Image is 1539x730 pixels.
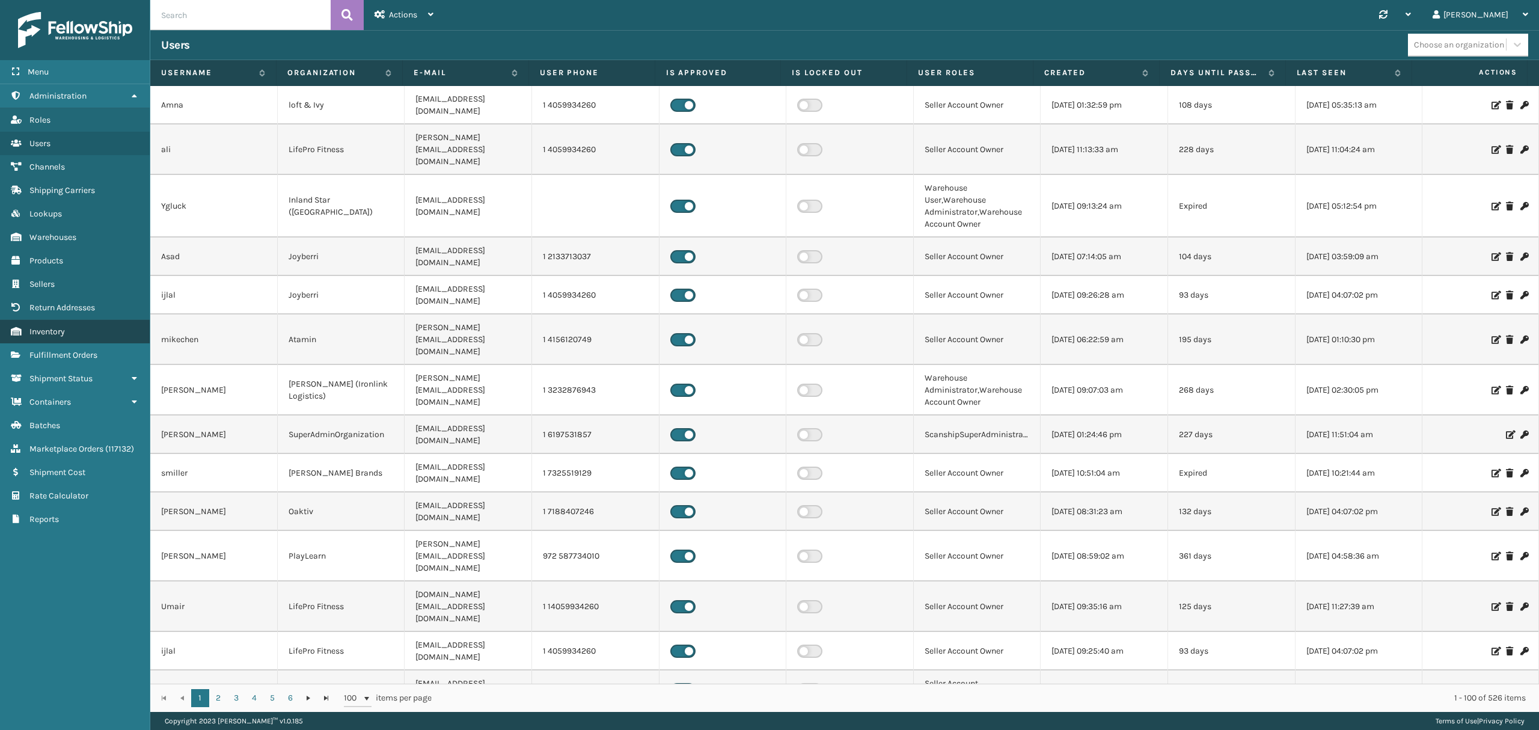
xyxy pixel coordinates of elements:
[1506,469,1513,477] i: Delete
[29,420,60,431] span: Batches
[278,175,405,238] td: Inland Star ([GEOGRAPHIC_DATA])
[1506,253,1513,261] i: Delete
[1041,632,1168,670] td: [DATE] 09:25:40 am
[105,444,134,454] span: ( 117132 )
[1168,416,1296,454] td: 227 days
[1492,552,1499,560] i: Edit
[1492,603,1499,611] i: Edit
[914,416,1041,454] td: ScanshipSuperAdministrator
[29,373,93,384] span: Shipment Status
[1506,603,1513,611] i: Delete
[150,670,278,709] td: Dawood
[914,124,1041,175] td: Seller Account Owner
[1168,632,1296,670] td: 93 days
[1436,712,1525,730] div: |
[1492,291,1499,299] i: Edit
[405,124,532,175] td: [PERSON_NAME][EMAIL_ADDRESS][DOMAIN_NAME]
[405,238,532,276] td: [EMAIL_ADDRESS][DOMAIN_NAME]
[245,689,263,707] a: 4
[278,238,405,276] td: Joyberri
[1520,253,1528,261] i: Change Password
[161,67,253,78] label: Username
[1296,276,1423,314] td: [DATE] 04:07:02 pm
[1520,202,1528,210] i: Change Password
[1296,124,1423,175] td: [DATE] 11:04:24 am
[1168,86,1296,124] td: 108 days
[532,416,659,454] td: 1 6197531857
[317,689,335,707] a: Go to the last page
[1296,175,1423,238] td: [DATE] 05:12:54 pm
[278,531,405,581] td: PlayLearn
[1492,253,1499,261] i: Edit
[1479,717,1525,725] a: Privacy Policy
[29,514,59,524] span: Reports
[150,314,278,365] td: mikechen
[532,492,659,531] td: 1 7188407246
[1506,101,1513,109] i: Delete
[278,581,405,632] td: LifePro Fitness
[278,492,405,531] td: Oaktiv
[532,238,659,276] td: 1 2133713037
[29,185,95,195] span: Shipping Carriers
[278,276,405,314] td: Joyberri
[29,91,87,101] span: Administration
[1520,647,1528,655] i: Change Password
[1492,101,1499,109] i: Edit
[28,67,49,77] span: Menu
[532,276,659,314] td: 1 4059934260
[1520,386,1528,394] i: Change Password
[1296,581,1423,632] td: [DATE] 11:27:39 am
[1296,670,1423,709] td: [DATE] 12:43:16 pm
[29,232,76,242] span: Warehouses
[405,276,532,314] td: [EMAIL_ADDRESS][DOMAIN_NAME]
[18,12,132,48] img: logo
[150,175,278,238] td: Ygluck
[29,279,55,289] span: Sellers
[1041,365,1168,416] td: [DATE] 09:07:03 am
[29,138,50,149] span: Users
[1168,531,1296,581] td: 361 days
[914,175,1041,238] td: Warehouse User,Warehouse Administrator,Warehouse Account Owner
[1041,492,1168,531] td: [DATE] 08:31:23 am
[1492,386,1499,394] i: Edit
[1168,454,1296,492] td: Expired
[278,314,405,365] td: Atamin
[1296,314,1423,365] td: [DATE] 01:10:30 pm
[1296,492,1423,531] td: [DATE] 04:07:02 pm
[532,454,659,492] td: 1 7325519129
[29,256,63,266] span: Products
[287,67,379,78] label: Organization
[532,531,659,581] td: 972 587734010
[405,632,532,670] td: [EMAIL_ADDRESS][DOMAIN_NAME]
[1044,67,1136,78] label: Created
[1506,508,1513,516] i: Delete
[29,115,50,125] span: Roles
[1492,202,1499,210] i: Edit
[1520,336,1528,344] i: Change Password
[1168,365,1296,416] td: 268 days
[1041,124,1168,175] td: [DATE] 11:13:33 am
[1520,469,1528,477] i: Change Password
[914,670,1041,709] td: Seller Account Owner,Administrators
[1520,146,1528,154] i: Change Password
[29,491,88,501] span: Rate Calculator
[29,350,97,360] span: Fulfillment Orders
[29,162,65,172] span: Channels
[532,632,659,670] td: 1 4059934260
[405,454,532,492] td: [EMAIL_ADDRESS][DOMAIN_NAME]
[540,67,644,78] label: User phone
[278,670,405,709] td: LifePro Fitness
[405,314,532,365] td: [PERSON_NAME][EMAIL_ADDRESS][DOMAIN_NAME]
[278,86,405,124] td: loft & Ivy
[150,492,278,531] td: [PERSON_NAME]
[1168,276,1296,314] td: 93 days
[1041,314,1168,365] td: [DATE] 06:22:59 am
[165,712,303,730] p: Copyright 2023 [PERSON_NAME]™ v 1.0.185
[532,124,659,175] td: 1 4059934260
[1520,552,1528,560] i: Change Password
[1520,603,1528,611] i: Change Password
[1296,416,1423,454] td: [DATE] 11:51:04 am
[1506,202,1513,210] i: Delete
[1041,454,1168,492] td: [DATE] 10:51:04 am
[150,531,278,581] td: [PERSON_NAME]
